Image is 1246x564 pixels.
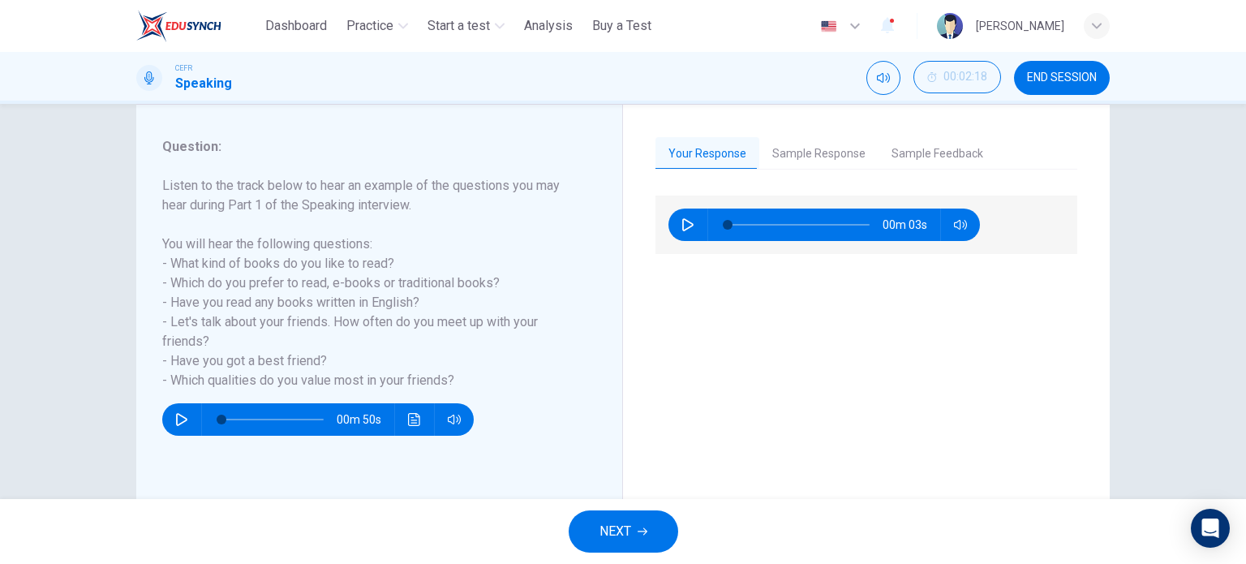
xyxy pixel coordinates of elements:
[599,520,631,543] span: NEXT
[421,11,511,41] button: Start a test
[518,11,579,41] button: Analysis
[913,61,1001,93] button: 00:02:18
[937,13,963,39] img: Profile picture
[913,61,1001,95] div: Hide
[1014,61,1110,95] button: END SESSION
[428,16,490,36] span: Start a test
[759,137,879,171] button: Sample Response
[976,16,1064,36] div: [PERSON_NAME]
[592,16,651,36] span: Buy a Test
[340,11,415,41] button: Practice
[524,16,573,36] span: Analysis
[175,62,192,74] span: CEFR
[337,403,394,436] span: 00m 50s
[1027,71,1097,84] span: END SESSION
[402,403,428,436] button: Click to see the audio transcription
[883,209,940,241] span: 00m 03s
[162,176,577,390] h6: Listen to the track below to hear an example of the questions you may hear during Part 1 of the S...
[175,74,232,93] h1: Speaking
[818,20,839,32] img: en
[265,16,327,36] span: Dashboard
[586,11,658,41] button: Buy a Test
[943,71,987,84] span: 00:02:18
[1191,509,1230,548] div: Open Intercom Messenger
[259,11,333,41] button: Dashboard
[136,10,221,42] img: ELTC logo
[866,61,900,95] div: Mute
[879,137,996,171] button: Sample Feedback
[655,137,759,171] button: Your Response
[346,16,393,36] span: Practice
[569,510,678,553] button: NEXT
[162,137,577,157] h6: Question :
[136,10,259,42] a: ELTC logo
[655,137,1077,171] div: basic tabs example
